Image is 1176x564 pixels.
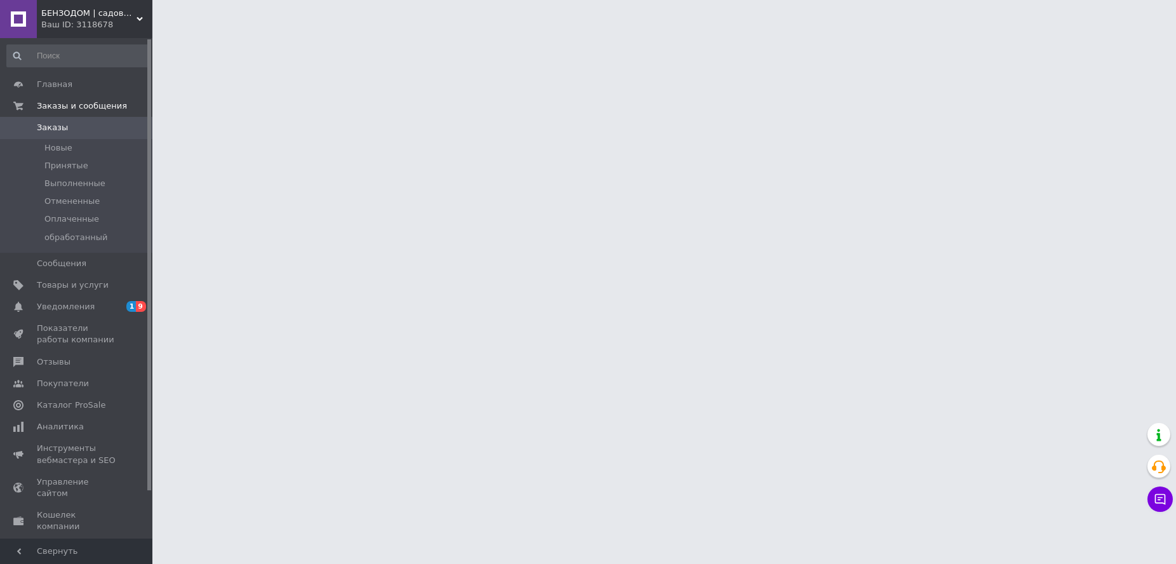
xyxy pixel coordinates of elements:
[41,8,137,19] span: БЕНЗОДОМ | садовая техника и электроинструмент
[37,279,109,291] span: Товары и услуги
[6,44,150,67] input: Поиск
[37,443,117,466] span: Инструменты вебмастера и SEO
[136,301,146,312] span: 9
[37,122,68,133] span: Заказы
[37,509,117,532] span: Кошелек компании
[1147,487,1173,512] button: Чат с покупателем
[37,323,117,346] span: Показатели работы компании
[37,378,89,389] span: Покупатели
[44,178,105,189] span: Выполненные
[37,356,70,368] span: Отзывы
[37,258,86,269] span: Сообщения
[37,79,72,90] span: Главная
[37,301,95,312] span: Уведомления
[41,19,152,30] div: Ваш ID: 3118678
[37,421,84,433] span: Аналитика
[44,160,88,171] span: Принятые
[44,213,99,225] span: Оплаченные
[44,142,72,154] span: Новые
[44,196,100,207] span: Отмененные
[37,100,127,112] span: Заказы и сообщения
[126,301,137,312] span: 1
[37,399,105,411] span: Каталог ProSale
[37,476,117,499] span: Управление сайтом
[44,232,107,243] span: обработанный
